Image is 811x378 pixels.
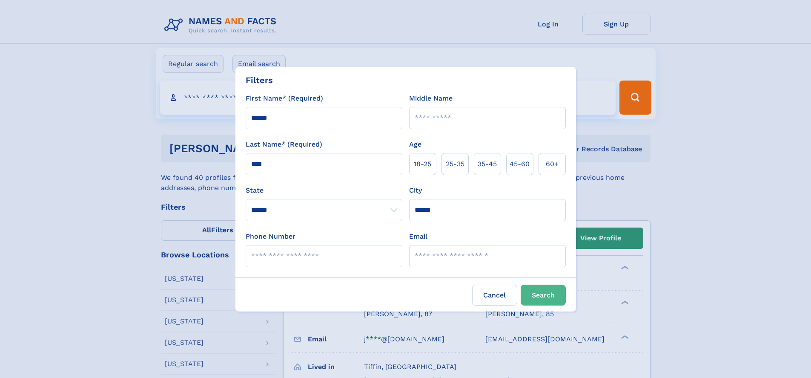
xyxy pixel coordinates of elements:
[472,285,517,306] label: Cancel
[510,159,530,169] span: 45‑60
[414,159,431,169] span: 18‑25
[246,185,402,196] label: State
[409,93,453,104] label: Middle Name
[246,139,322,150] label: Last Name* (Required)
[521,285,566,306] button: Search
[409,185,422,196] label: City
[246,231,295,242] label: Phone Number
[446,159,464,169] span: 25‑35
[409,139,421,150] label: Age
[246,93,323,104] label: First Name* (Required)
[409,231,427,242] label: Email
[546,159,559,169] span: 60+
[478,159,497,169] span: 35‑45
[246,74,273,87] div: Filters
